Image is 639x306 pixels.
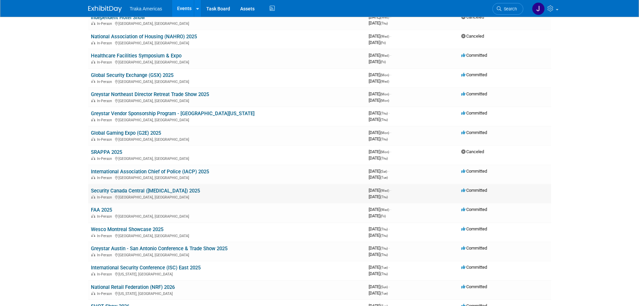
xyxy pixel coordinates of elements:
[91,265,201,271] a: International Security Conference (ISC) East 2025
[369,53,391,58] span: [DATE]
[91,271,363,276] div: [US_STATE], [GEOGRAPHIC_DATA]
[97,214,114,219] span: In-Person
[97,176,114,180] span: In-Person
[91,130,161,136] a: Global Gaming Expo (G2E) 2025
[369,156,388,161] span: [DATE]
[91,99,95,102] img: In-Person Event
[380,54,389,57] span: (Wed)
[91,234,95,237] img: In-Person Event
[91,53,181,59] a: Healthcare Facilities Symposium & Expo
[369,59,386,64] span: [DATE]
[91,226,163,232] a: Wesco Montreal Showcase 2025
[380,131,389,135] span: (Mon)
[461,169,487,174] span: Committed
[91,246,227,252] a: Greystar Austin - San Antonio Conference & Trade Show 2025
[389,265,390,270] span: -
[91,195,95,199] img: In-Person Event
[91,72,173,78] a: Global Security Exchange (GSX) 2025
[380,41,386,45] span: (Fri)
[380,253,388,257] span: (Thu)
[91,175,363,180] div: [GEOGRAPHIC_DATA], [GEOGRAPHIC_DATA]
[369,233,388,238] span: [DATE]
[369,20,388,26] span: [DATE]
[97,272,114,276] span: In-Person
[492,3,523,15] a: Search
[97,234,114,238] span: In-Person
[97,41,114,45] span: In-Person
[369,194,388,199] span: [DATE]
[369,169,389,174] span: [DATE]
[390,34,391,39] span: -
[369,252,388,257] span: [DATE]
[91,91,209,97] a: Greystar Northeast Director Retreat Trade Show 2025
[390,53,391,58] span: -
[369,79,389,84] span: [DATE]
[390,149,391,154] span: -
[91,149,122,155] a: SRAPPA 2025
[380,227,388,231] span: (Thu)
[369,40,386,45] span: [DATE]
[380,137,388,141] span: (Thu)
[461,14,484,19] span: Canceled
[91,40,363,45] div: [GEOGRAPHIC_DATA], [GEOGRAPHIC_DATA]
[461,265,487,270] span: Committed
[91,21,95,25] img: In-Person Event
[390,72,391,77] span: -
[369,130,391,135] span: [DATE]
[91,207,112,213] a: FAA 2025
[91,136,363,142] div: [GEOGRAPHIC_DATA], [GEOGRAPHIC_DATA]
[91,157,95,160] img: In-Person Event
[369,14,391,19] span: [DATE]
[380,285,388,289] span: (Sun)
[91,292,95,295] img: In-Person Event
[369,188,391,193] span: [DATE]
[369,265,390,270] span: [DATE]
[390,207,391,212] span: -
[91,291,363,296] div: [US_STATE], [GEOGRAPHIC_DATA]
[88,6,122,12] img: ExhibitDay
[369,175,388,180] span: [DATE]
[369,98,389,103] span: [DATE]
[91,233,363,238] div: [GEOGRAPHIC_DATA], [GEOGRAPHIC_DATA]
[130,6,162,11] span: Traka Americas
[91,137,95,141] img: In-Person Event
[461,34,484,39] span: Canceled
[380,112,388,115] span: (Thu)
[97,80,114,84] span: In-Person
[91,214,95,218] img: In-Person Event
[389,284,390,289] span: -
[388,169,389,174] span: -
[380,208,389,212] span: (Wed)
[380,21,388,25] span: (Thu)
[369,91,391,96] span: [DATE]
[97,157,114,161] span: In-Person
[380,292,388,295] span: (Tue)
[97,21,114,26] span: In-Person
[91,188,200,194] a: Security Canada Central ([MEDICAL_DATA]) 2025
[97,137,114,142] span: In-Person
[461,226,487,231] span: Committed
[390,14,391,19] span: -
[389,226,390,231] span: -
[461,284,487,289] span: Committed
[91,41,95,44] img: In-Person Event
[461,246,487,251] span: Committed
[91,272,95,275] img: In-Person Event
[97,118,114,122] span: In-Person
[389,246,390,251] span: -
[461,207,487,212] span: Committed
[91,34,197,40] a: National Association of Housing (NAHRO) 2025
[97,60,114,64] span: In-Person
[380,99,389,102] span: (Mon)
[91,284,175,290] a: National Retail Federation (NRF) 2026
[501,6,517,11] span: Search
[461,188,487,193] span: Committed
[91,194,363,200] div: [GEOGRAPHIC_DATA], [GEOGRAPHIC_DATA]
[91,98,363,103] div: [GEOGRAPHIC_DATA], [GEOGRAPHIC_DATA]
[380,170,387,173] span: (Sat)
[91,176,95,179] img: In-Person Event
[91,80,95,83] img: In-Person Event
[532,2,545,15] img: Jamie Saenz
[97,292,114,296] span: In-Person
[380,80,389,83] span: (Wed)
